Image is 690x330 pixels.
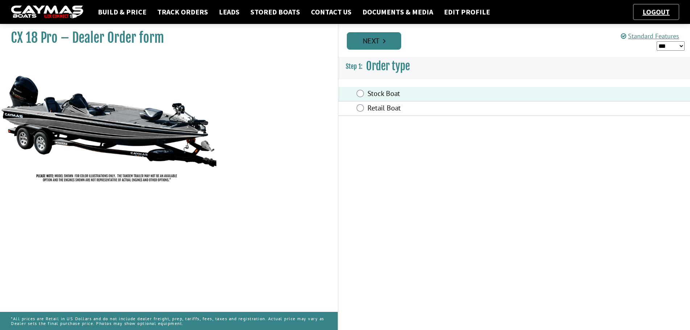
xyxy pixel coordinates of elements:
[11,5,83,19] img: caymas-dealer-connect-2ed40d3bc7270c1d8d7ffb4b79bf05adc795679939227970def78ec6f6c03838.gif
[367,89,561,100] label: Stock Boat
[359,7,437,17] a: Documents & Media
[639,7,673,16] a: Logout
[154,7,212,17] a: Track Orders
[345,31,690,50] ul: Pagination
[307,7,355,17] a: Contact Us
[11,30,320,46] h1: CX 18 Pro – Dealer Order form
[621,32,679,40] a: Standard Features
[11,313,327,329] p: *All prices are Retail in US Dollars and do not include dealer freight, prep, tariffs, fees, taxe...
[367,104,561,114] label: Retail Boat
[94,7,150,17] a: Build & Price
[338,53,690,80] h3: Order type
[440,7,494,17] a: Edit Profile
[247,7,304,17] a: Stored Boats
[347,32,401,50] a: Next
[215,7,243,17] a: Leads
